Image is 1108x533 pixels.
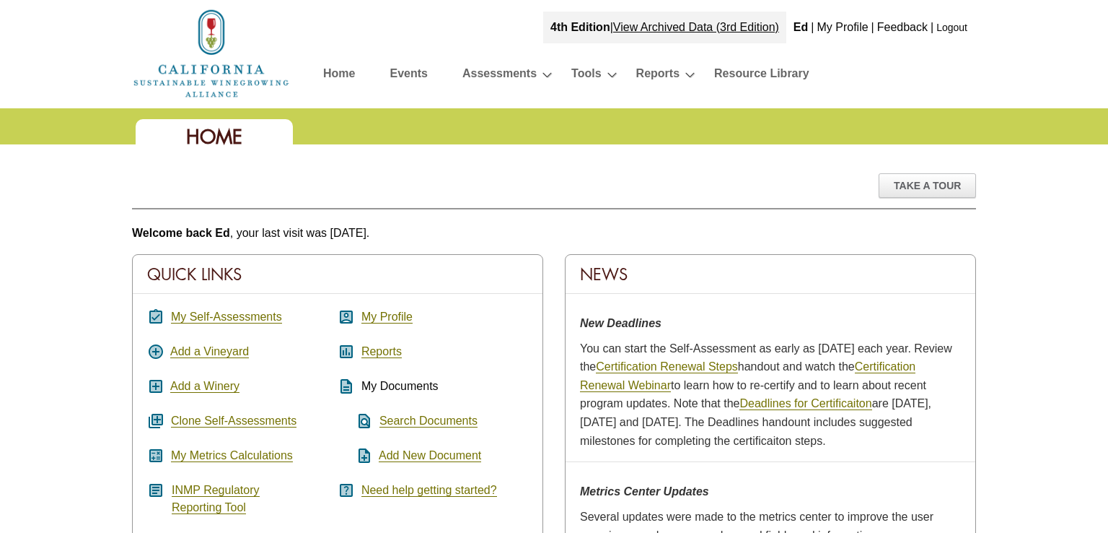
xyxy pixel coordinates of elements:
i: help_center [338,482,355,499]
i: assignment_turned_in [147,308,164,326]
a: Add New Document [379,449,481,462]
b: Ed [793,21,808,33]
a: Add a Vineyard [170,345,249,358]
div: | [543,12,786,43]
a: Reports [361,345,402,358]
a: Certification Renewal Steps [596,360,738,373]
span: Home [186,124,242,149]
div: News [566,255,975,294]
a: INMP RegulatoryReporting Tool [172,484,260,514]
a: Clone Self-Assessments [171,415,296,428]
a: My Self-Assessments [171,311,282,324]
i: assessment [338,343,355,360]
a: Add a Winery [170,380,239,393]
i: queue [147,412,164,430]
a: Search Documents [379,415,478,428]
div: | [809,12,815,43]
a: Feedback [877,21,928,33]
a: Events [390,64,427,89]
i: description [338,378,355,395]
i: account_box [338,308,355,326]
a: Tools [571,64,601,89]
i: article [147,482,164,499]
a: Home [132,46,291,58]
a: My Profile [817,21,868,33]
div: | [929,12,935,43]
strong: New Deadlines [580,317,661,329]
i: add_circle [147,343,164,360]
p: You can start the Self-Assessment as early as [DATE] each year. Review the handout and watch the ... [580,339,961,451]
a: Deadlines for Certificaiton [739,397,871,410]
i: note_add [338,447,373,464]
a: View Archived Data (3rd Edition) [613,21,779,33]
a: Certification Renewal Webinar [580,360,915,392]
a: Need help getting started? [361,484,497,497]
a: My Profile [361,311,413,324]
a: Assessments [462,64,537,89]
div: Take A Tour [879,173,976,198]
strong: 4th Edition [550,21,610,33]
i: calculate [147,447,164,464]
i: find_in_page [338,412,373,430]
strong: Metrics Center Updates [580,485,709,498]
p: , your last visit was [DATE]. [132,224,976,243]
a: Resource Library [714,64,809,89]
img: logo_cswa2x.png [132,7,291,100]
span: My Documents [361,380,439,392]
a: Reports [636,64,680,89]
div: | [870,12,876,43]
a: My Metrics Calculations [171,449,293,462]
b: Welcome back Ed [132,227,230,239]
a: Home [323,64,355,89]
a: Logout [936,22,967,33]
i: add_box [147,378,164,395]
div: Quick Links [133,255,542,294]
